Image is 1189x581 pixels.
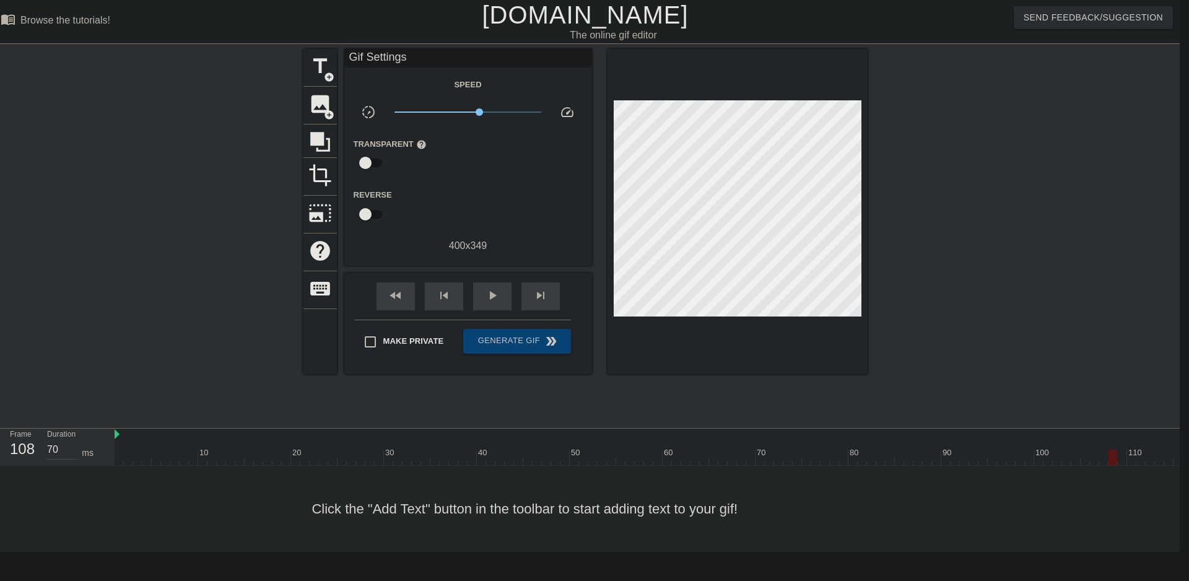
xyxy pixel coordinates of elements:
span: add_circle [324,110,334,120]
span: title [308,55,332,78]
div: 20 [292,447,303,459]
div: 400 x 349 [344,238,592,253]
div: 30 [385,447,396,459]
div: 10 [199,447,211,459]
div: 80 [850,447,861,459]
label: Duration [47,431,76,439]
a: Browse the tutorials! [1,12,110,31]
div: 100 [1035,447,1051,459]
div: 50 [571,447,582,459]
div: The online gif editor [393,28,834,43]
span: help [308,239,332,263]
div: 108 [10,438,28,460]
span: image [308,92,332,116]
span: skip_previous [437,288,451,303]
span: photo_size_select_large [308,201,332,225]
a: [DOMAIN_NAME] [482,1,688,28]
div: 70 [757,447,768,459]
label: Transparent [354,138,427,151]
span: Make Private [383,335,444,347]
span: menu_book [1,12,15,27]
div: Browse the tutorials! [20,15,110,25]
button: Generate Gif [463,329,570,354]
span: Generate Gif [468,334,565,349]
span: fast_rewind [388,288,403,303]
label: Reverse [354,189,392,201]
span: speed [560,105,575,120]
div: Gif Settings [344,49,592,68]
span: play_arrow [485,288,500,303]
span: double_arrow [544,334,559,349]
label: Speed [454,79,481,91]
span: keyboard [308,277,332,300]
span: add_circle [324,72,334,82]
span: help [416,139,427,150]
button: Send Feedback/Suggestion [1014,6,1173,29]
div: 40 [478,447,489,459]
span: crop [308,164,332,187]
span: skip_next [533,288,548,303]
span: slow_motion_video [361,105,376,120]
div: ms [82,447,94,460]
div: 60 [664,447,675,459]
span: Send Feedback/Suggestion [1024,10,1163,25]
div: 110 [1128,447,1144,459]
div: Frame [1,429,38,465]
div: 90 [943,447,954,459]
